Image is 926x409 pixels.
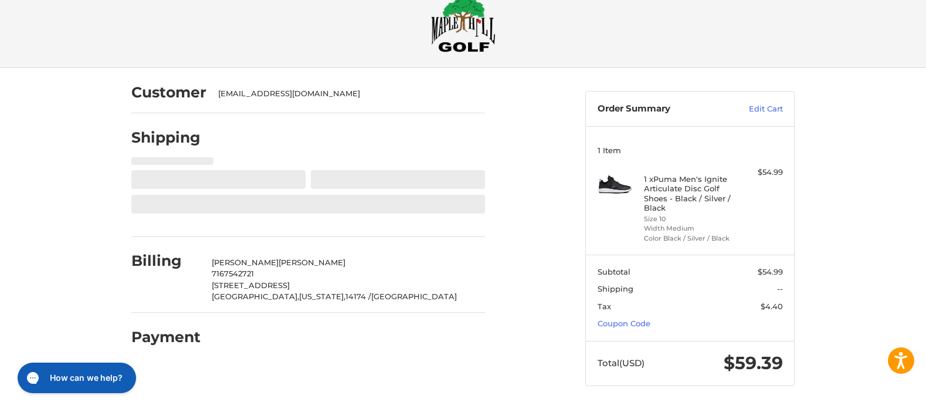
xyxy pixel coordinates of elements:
[644,234,734,244] li: Color Black / Silver / Black
[724,352,783,374] span: $59.39
[345,292,371,301] span: 14174 /
[598,319,650,328] a: Coupon Code
[644,174,734,212] h4: 1 x Puma Men's Ignite Articulate Disc Golf Shoes - Black / Silver / Black
[598,103,724,115] h3: Order Summary
[212,258,279,267] span: [PERSON_NAME]
[299,292,345,301] span: [US_STATE],
[598,302,611,311] span: Tax
[218,88,474,100] div: [EMAIL_ADDRESS][DOMAIN_NAME]
[598,284,633,293] span: Shipping
[371,292,457,301] span: [GEOGRAPHIC_DATA]
[829,377,926,409] iframe: Google Customer Reviews
[212,292,299,301] span: [GEOGRAPHIC_DATA],
[644,214,734,224] li: Size 10
[777,284,783,293] span: --
[279,258,345,267] span: [PERSON_NAME]
[131,328,201,346] h2: Payment
[12,359,140,397] iframe: Gorgias live chat messenger
[598,146,783,155] h3: 1 Item
[761,302,783,311] span: $4.40
[131,83,206,102] h2: Customer
[598,357,645,369] span: Total (USD)
[131,252,200,270] h2: Billing
[212,269,254,278] span: 7167542721
[737,167,783,178] div: $54.99
[758,267,783,276] span: $54.99
[212,280,290,290] span: [STREET_ADDRESS]
[724,103,783,115] a: Edit Cart
[131,129,201,147] h2: Shipping
[644,224,734,234] li: Width Medium
[598,267,630,276] span: Subtotal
